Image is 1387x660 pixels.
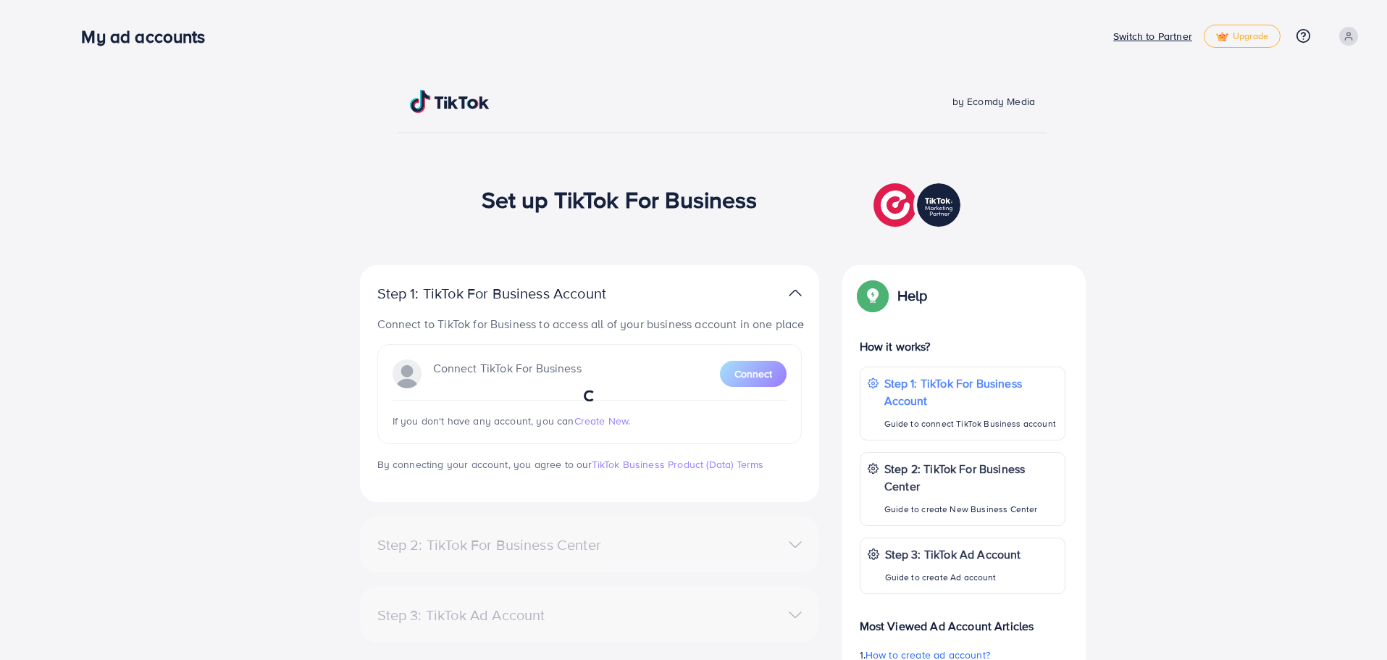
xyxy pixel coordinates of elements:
[1216,32,1228,42] img: tick
[884,375,1057,409] p: Step 1: TikTok For Business Account
[482,185,758,213] h1: Set up TikTok For Business
[1204,25,1281,48] a: tickUpgrade
[860,338,1065,355] p: How it works?
[884,460,1057,495] p: Step 2: TikTok For Business Center
[885,569,1021,586] p: Guide to create Ad account
[884,415,1057,433] p: Guide to connect TikTok Business account
[860,283,886,309] img: Popup guide
[81,26,217,47] h3: My ad accounts
[860,606,1065,635] p: Most Viewed Ad Account Articles
[789,283,802,304] img: TikTok partner
[897,287,928,304] p: Help
[873,180,964,230] img: TikTok partner
[885,546,1021,563] p: Step 3: TikTok Ad Account
[952,94,1035,109] span: by Ecomdy Media
[377,285,653,302] p: Step 1: TikTok For Business Account
[1216,31,1268,42] span: Upgrade
[1113,28,1192,45] p: Switch to Partner
[884,501,1057,518] p: Guide to create New Business Center
[410,90,490,113] img: TikTok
